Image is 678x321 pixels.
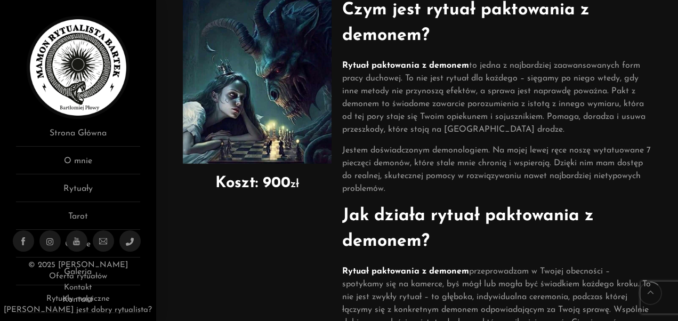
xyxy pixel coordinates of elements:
[342,61,469,70] strong: Rytuał paktowania z demonem
[215,175,290,191] strong: Koszt: 900
[16,182,140,202] a: Rytuały
[16,127,140,147] a: Strona Główna
[342,144,651,195] p: Jestem doświadczonym demonologiem. Na mojej lewej ręce noszę wytatuowane 7 pieczęci demonów, któr...
[46,295,110,303] a: Rytuały magiczne
[4,306,152,314] a: [PERSON_NAME] jest dobry rytualista?
[27,16,130,119] img: Rytualista Bartek
[64,284,92,292] a: Kontakt
[16,210,140,230] a: Tarot
[49,272,107,280] a: Oferta rytuałów
[342,203,651,254] h2: Jak działa rytuał paktowania z demonem?
[342,267,469,276] strong: Rytuał paktowania z demonem
[16,155,140,174] a: O mnie
[342,59,651,136] p: to jedna z najbardziej zaawansowanych form pracy duchowej. To nie jest rytuał dla każdego – sięga...
[290,179,299,190] span: zł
